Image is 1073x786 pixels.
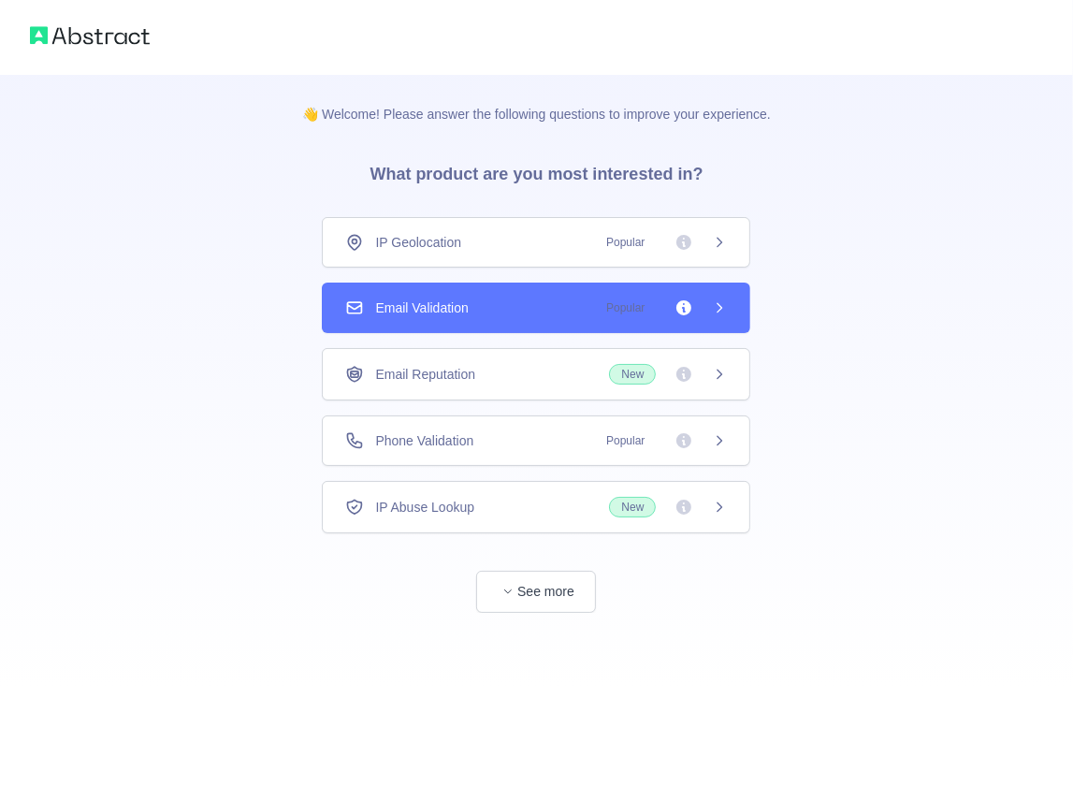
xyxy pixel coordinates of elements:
[30,22,150,49] img: Abstract logo
[375,365,475,384] span: Email Reputation
[609,364,656,385] span: New
[595,233,656,252] span: Popular
[609,497,656,517] span: New
[272,75,801,124] p: 👋 Welcome! Please answer the following questions to improve your experience.
[476,571,596,613] button: See more
[375,431,473,450] span: Phone Validation
[595,298,656,317] span: Popular
[375,233,461,252] span: IP Geolocation
[340,124,732,217] h3: What product are you most interested in?
[595,431,656,450] span: Popular
[375,498,474,517] span: IP Abuse Lookup
[375,298,468,317] span: Email Validation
